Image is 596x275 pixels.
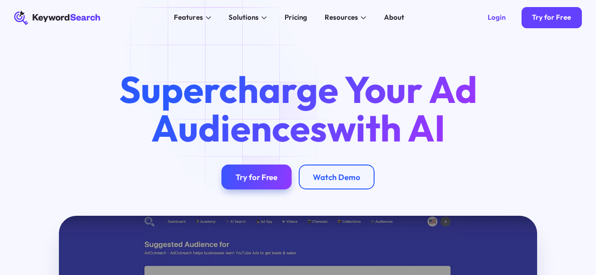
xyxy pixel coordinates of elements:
[229,12,259,23] div: Solutions
[174,12,203,23] div: Features
[477,7,516,28] a: Login
[313,172,360,182] div: Watch Demo
[327,104,445,151] span: with AI
[103,71,492,147] h1: Supercharge Your Ad Audiences
[532,13,571,22] div: Try for Free
[379,11,410,25] a: About
[325,12,358,23] div: Resources
[285,12,307,23] div: Pricing
[488,13,506,22] div: Login
[236,172,278,182] div: Try for Free
[384,12,404,23] div: About
[522,7,582,28] a: Try for Free
[279,11,313,25] a: Pricing
[221,165,292,189] a: Try for Free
